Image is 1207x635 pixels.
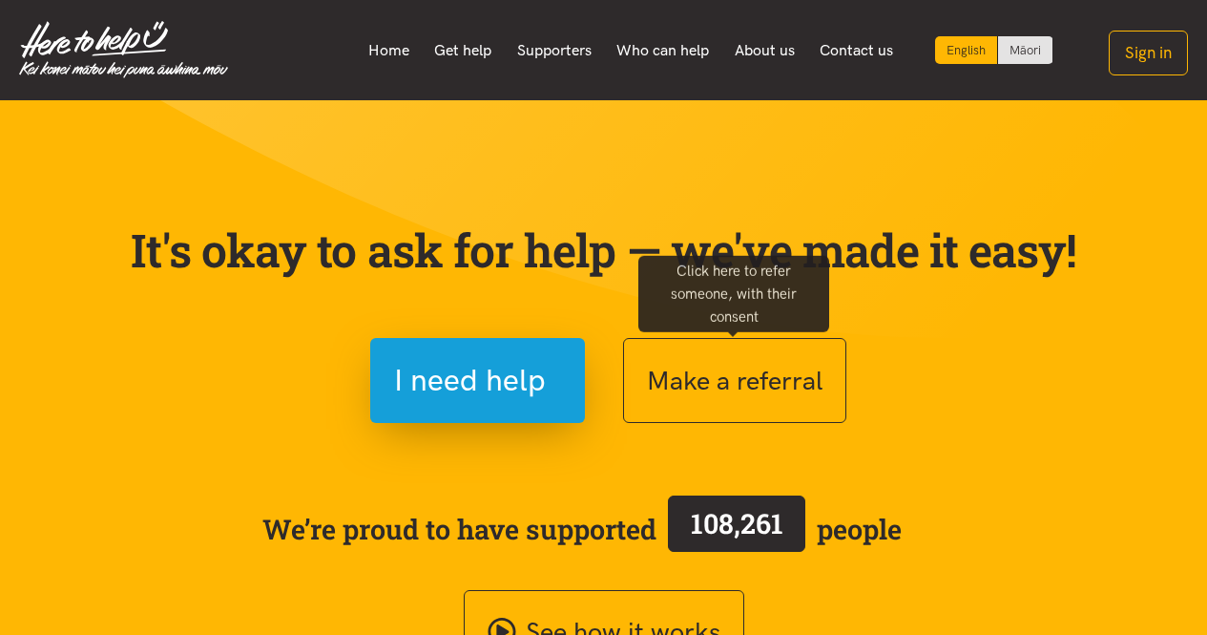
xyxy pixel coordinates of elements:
div: Click here to refer someone, with their consent [638,255,829,331]
div: Language toggle [935,36,1053,64]
a: Contact us [807,31,906,71]
a: Get help [422,31,505,71]
p: It's okay to ask for help — we've made it easy! [127,222,1081,278]
a: Supporters [504,31,604,71]
button: Make a referral [623,338,846,423]
a: About us [722,31,808,71]
button: Sign in [1109,31,1188,75]
a: Switch to Te Reo Māori [998,36,1052,64]
a: Who can help [604,31,722,71]
span: We’re proud to have supported people [262,492,902,566]
a: 108,261 [656,492,817,566]
a: Home [355,31,422,71]
div: Current language [935,36,998,64]
span: 108,261 [691,505,783,541]
img: Home [19,21,228,78]
span: I need help [394,356,546,405]
button: I need help [370,338,585,423]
